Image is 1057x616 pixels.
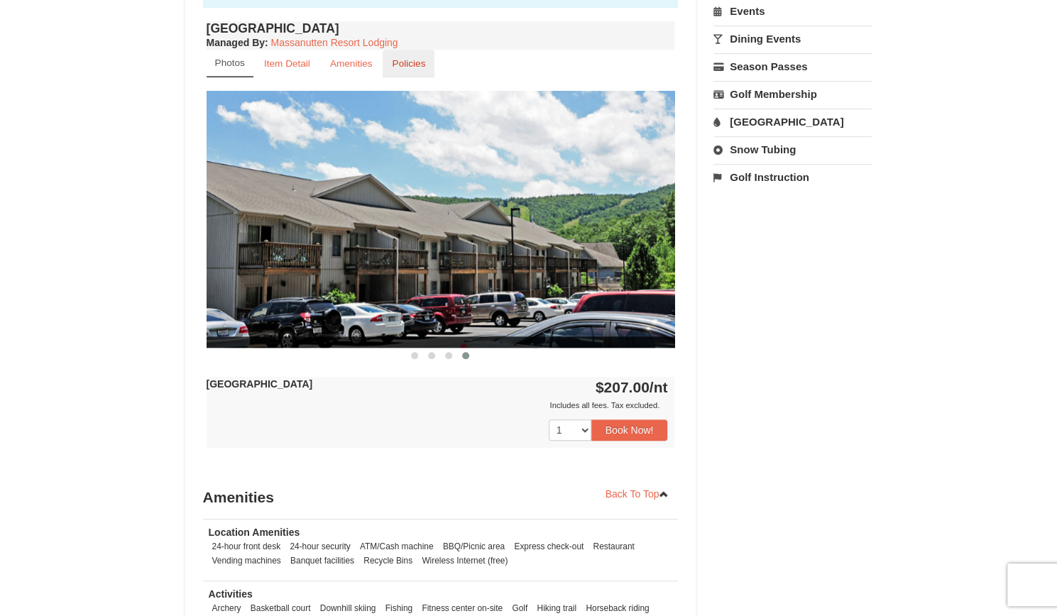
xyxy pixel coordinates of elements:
li: Fishing [382,601,416,615]
small: Policies [392,58,425,69]
img: 18876286-40-c42fb63f.jpg [207,91,675,347]
a: Season Passes [713,53,872,79]
strong: Activities [209,588,253,600]
a: Golf Instruction [713,164,872,190]
a: Policies [383,50,434,77]
li: Golf [508,601,531,615]
div: Includes all fees. Tax excluded. [207,398,668,412]
a: Back To Top [596,483,679,505]
a: Photos [207,50,253,77]
a: [GEOGRAPHIC_DATA] [713,109,872,135]
li: Restaurant [589,539,637,554]
a: Dining Events [713,26,872,52]
li: Horseback riding [582,601,652,615]
strong: : [207,37,268,48]
li: Basketball court [247,601,314,615]
small: Amenities [330,58,373,69]
li: Downhill skiing [317,601,380,615]
li: Archery [209,601,245,615]
strong: $207.00 [596,379,668,395]
span: /nt [650,379,668,395]
li: Hiking trail [533,601,580,615]
li: Vending machines [209,554,285,568]
li: Recycle Bins [360,554,416,568]
small: Photos [215,57,245,68]
span: Managed By [207,37,265,48]
small: Item Detail [264,58,310,69]
a: Item Detail [255,50,319,77]
li: Banquet facilities [287,554,358,568]
strong: Location Amenities [209,527,300,538]
a: Snow Tubing [713,136,872,163]
strong: [GEOGRAPHIC_DATA] [207,378,313,390]
li: ATM/Cash machine [356,539,437,554]
li: Fitness center on-site [418,601,506,615]
button: Book Now! [591,419,668,441]
li: BBQ/Picnic area [439,539,508,554]
li: 24-hour security [286,539,354,554]
li: 24-hour front desk [209,539,285,554]
a: Massanutten Resort Lodging [271,37,398,48]
a: Golf Membership [713,81,872,107]
a: Amenities [321,50,382,77]
li: Express check-out [510,539,587,554]
h3: Amenities [203,483,679,512]
h4: [GEOGRAPHIC_DATA] [207,21,675,35]
li: Wireless Internet (free) [418,554,511,568]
